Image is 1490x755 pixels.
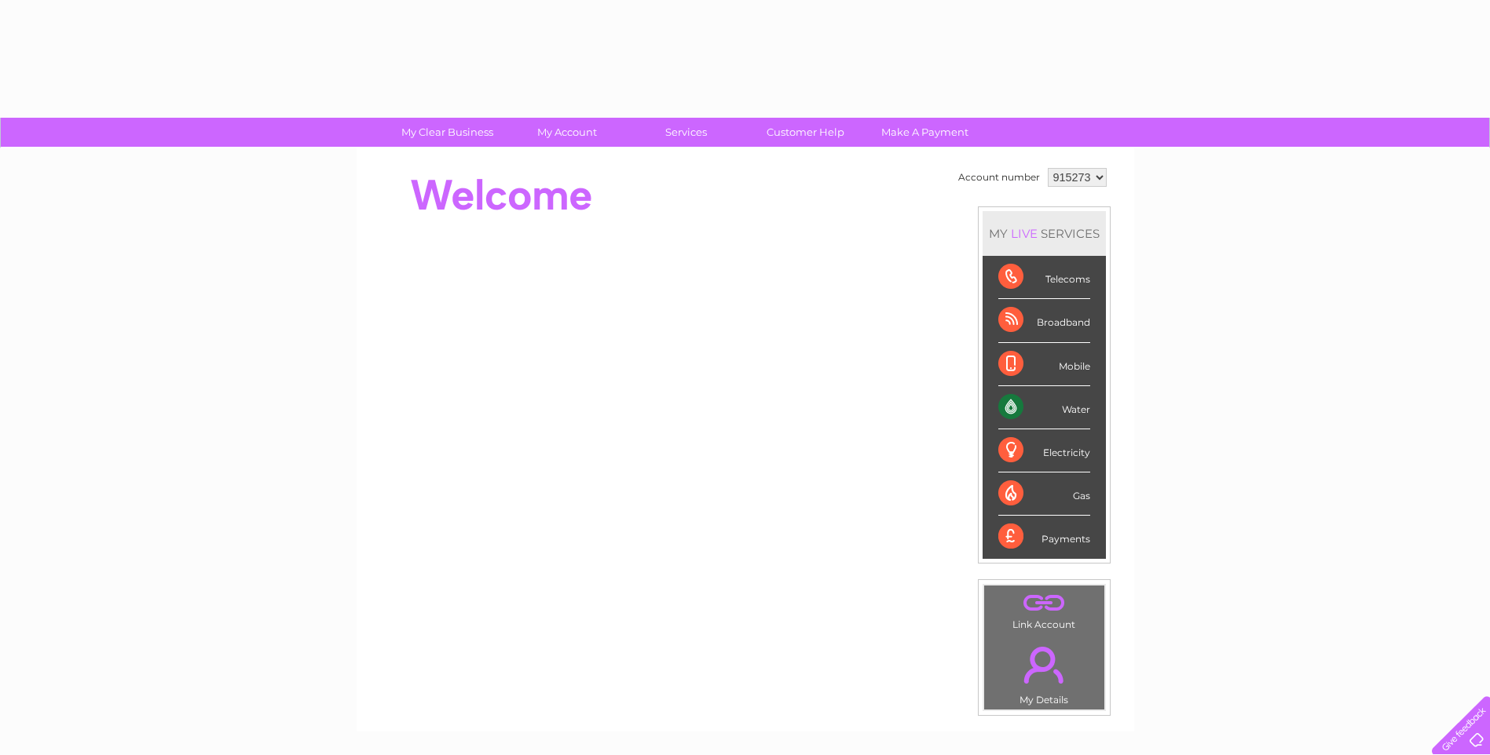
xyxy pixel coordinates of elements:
div: Water [998,386,1090,429]
div: Electricity [998,429,1090,472]
div: Payments [998,516,1090,558]
div: Telecoms [998,256,1090,299]
a: Make A Payment [860,118,990,147]
div: Broadband [998,299,1090,342]
div: MY SERVICES [983,211,1106,256]
a: . [988,637,1100,692]
div: LIVE [1008,226,1041,241]
a: My Account [502,118,632,147]
div: Mobile [998,343,1090,386]
td: Link Account [983,585,1105,634]
td: My Details [983,633,1105,710]
div: Gas [998,472,1090,516]
td: Account number [954,164,1044,191]
a: Services [621,118,751,147]
a: My Clear Business [383,118,512,147]
a: . [988,589,1100,617]
a: Customer Help [741,118,870,147]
